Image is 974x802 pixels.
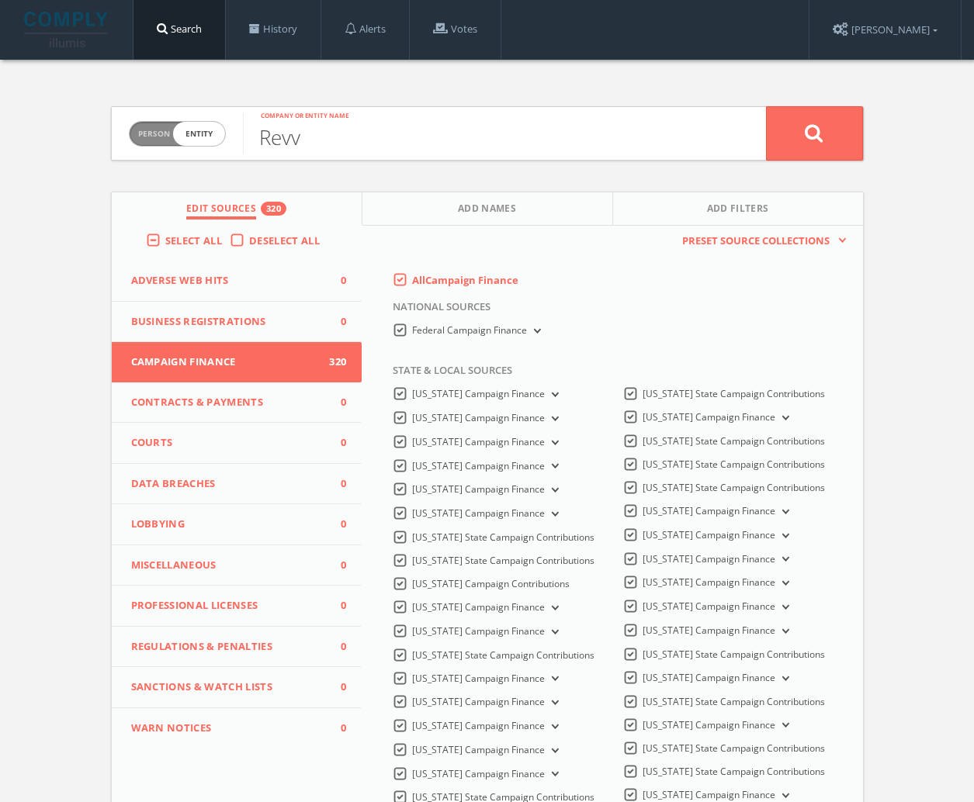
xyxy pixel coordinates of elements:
[323,517,346,532] span: 0
[643,458,825,471] span: [US_STATE] State Campaign Contributions
[545,625,562,639] button: [US_STATE] Campaign Finance
[613,192,863,226] button: Add Filters
[131,354,324,370] span: Campaign Finance
[775,505,792,519] button: [US_STATE] Campaign Finance
[545,767,562,781] button: [US_STATE] Campaign Finance
[112,192,362,226] button: Edit Sources320
[643,387,825,400] span: [US_STATE] State Campaign Contributions
[186,202,256,220] span: Edit Sources
[131,639,324,655] span: Regulations & Penalties
[643,765,825,778] span: [US_STATE] State Campaign Contributions
[674,233,837,249] span: Preset Source Collections
[131,476,324,492] span: Data Breaches
[412,506,545,520] span: [US_STATE] Campaign Finance
[112,302,362,343] button: Business Registrations0
[412,624,545,638] span: [US_STATE] Campaign Finance
[775,600,792,614] button: [US_STATE] Campaign Finance
[412,411,545,424] span: [US_STATE] Campaign Finance
[131,721,324,736] span: WARN Notices
[412,672,545,685] span: [US_STATE] Campaign Finance
[775,552,792,566] button: [US_STATE] Campaign Finance
[112,667,362,708] button: Sanctions & Watch Lists0
[643,434,825,448] span: [US_STATE] State Campaign Contributions
[545,744,562,758] button: [US_STATE] Campaign Finance
[545,459,562,473] button: [US_STATE] Campaign Finance
[643,552,775,565] span: [US_STATE] Campaign Finance
[643,788,775,801] span: [US_STATE] Campaign Finance
[643,504,775,517] span: [US_STATE] Campaign Finance
[775,411,792,425] button: [US_STATE] Campaign Finance
[775,529,792,543] button: [US_STATE] Campaign Finance
[261,202,286,216] div: 320
[131,314,324,330] span: Business Registrations
[112,586,362,627] button: Professional Licenses0
[545,436,562,450] button: [US_STATE] Campaign Finance
[112,261,362,302] button: Adverse Web Hits0
[545,388,562,402] button: [US_STATE] Campaign Finance
[323,639,346,655] span: 0
[412,387,545,400] span: [US_STATE] Campaign Finance
[527,324,544,338] button: Federal Campaign Finance
[412,459,545,472] span: [US_STATE] Campaign Finance
[112,504,362,545] button: Lobbying0
[323,679,346,695] span: 0
[323,721,346,736] span: 0
[131,435,324,451] span: Courts
[24,12,111,47] img: illumis
[381,299,490,323] span: National Sources
[643,648,825,661] span: [US_STATE] State Campaign Contributions
[775,718,792,732] button: [US_STATE] Campaign Finance
[249,233,320,247] span: Deselect All
[131,273,324,289] span: Adverse Web Hits
[643,671,775,684] span: [US_STATE] Campaign Finance
[643,576,775,589] span: [US_STATE] Campaign Finance
[545,696,562,710] button: [US_STATE] Campaign Finance
[412,719,545,732] span: [US_STATE] Campaign Finance
[412,577,570,590] span: [US_STATE] Campaign Contributions
[323,476,346,492] span: 0
[131,517,324,532] span: Lobbying
[381,363,512,386] span: State & Local Sources
[412,695,545,708] span: [US_STATE] Campaign Finance
[131,558,324,573] span: Miscellaneous
[412,435,545,448] span: [US_STATE] Campaign Finance
[138,128,170,140] span: Person
[545,601,562,615] button: [US_STATE] Campaign Finance
[643,718,775,731] span: [US_STATE] Campaign Finance
[643,695,825,708] span: [US_STATE] State Campaign Contributions
[323,435,346,451] span: 0
[323,314,346,330] span: 0
[674,233,847,249] button: Preset Source Collections
[458,202,516,220] span: Add Names
[412,648,594,662] span: [US_STATE] State Campaign Contributions
[643,481,825,494] span: [US_STATE] State Campaign Contributions
[643,742,825,755] span: [US_STATE] State Campaign Contributions
[165,233,222,247] span: Select All
[112,423,362,464] button: Courts0
[323,598,346,614] span: 0
[323,558,346,573] span: 0
[112,464,362,505] button: Data Breaches0
[112,545,362,586] button: Miscellaneous0
[323,354,346,370] span: 320
[112,708,362,748] button: WARN Notices0
[323,395,346,410] span: 0
[643,528,775,541] span: [US_STATE] Campaign Finance
[775,624,792,638] button: [US_STATE] Campaign Finance
[131,598,324,614] span: Professional Licenses
[412,482,545,496] span: [US_STATE] Campaign Finance
[173,122,225,146] span: entity
[131,395,324,410] span: Contracts & Payments
[323,273,346,289] span: 0
[643,624,775,637] span: [US_STATE] Campaign Finance
[545,483,562,497] button: [US_STATE] Campaign Finance
[707,202,769,220] span: Add Filters
[412,743,545,756] span: [US_STATE] Campaign Finance
[412,273,518,287] span: All Campaign Finance
[112,627,362,668] button: Regulations & Penalties0
[131,679,324,695] span: Sanctions & Watch Lists
[412,531,594,544] span: [US_STATE] State Campaign Contributions
[545,672,562,686] button: [US_STATE] Campaign Finance
[412,600,545,614] span: [US_STATE] Campaign Finance
[412,767,545,780] span: [US_STATE] Campaign Finance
